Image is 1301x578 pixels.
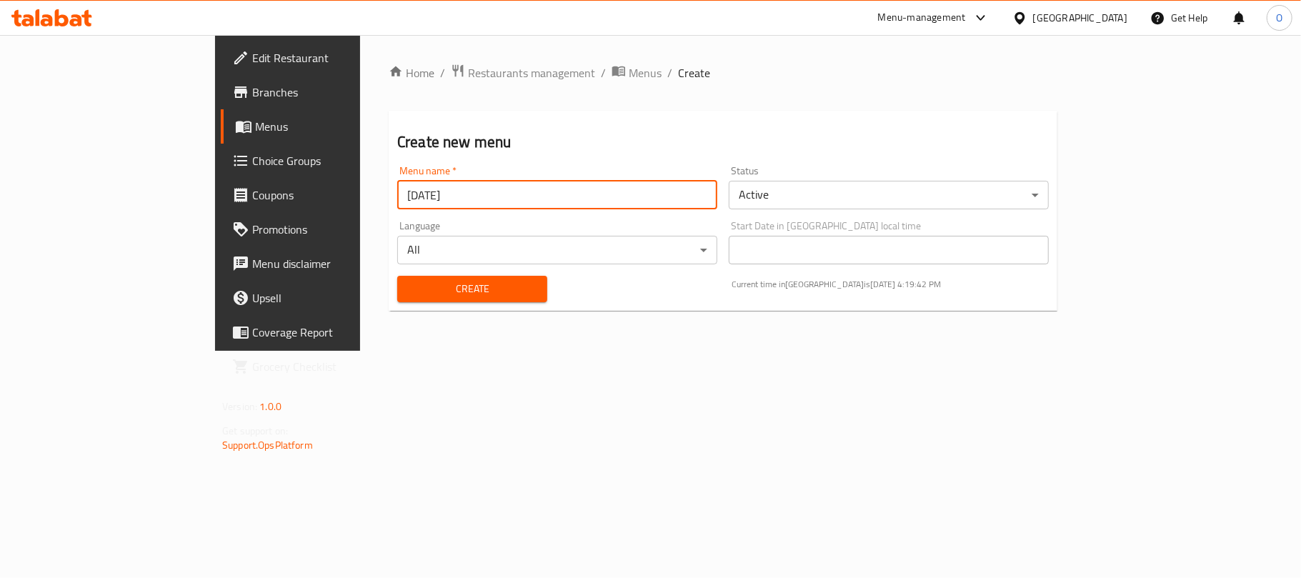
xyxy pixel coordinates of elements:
span: Grocery Checklist [252,358,421,375]
span: Get support on: [222,422,288,440]
span: Branches [252,84,421,101]
span: Menu disclaimer [252,255,421,272]
p: Current time in [GEOGRAPHIC_DATA] is [DATE] 4:19:42 PM [732,278,1049,291]
a: Upsell [221,281,432,315]
span: Create [678,64,710,81]
input: Please enter Menu name [397,181,717,209]
nav: breadcrumb [389,64,1057,82]
span: 1.0.0 [259,397,281,416]
a: Coupons [221,178,432,212]
button: Create [397,276,547,302]
span: Edit Restaurant [252,49,421,66]
a: Promotions [221,212,432,246]
span: Coupons [252,186,421,204]
div: Active [729,181,1049,209]
a: Edit Restaurant [221,41,432,75]
a: Branches [221,75,432,109]
span: O [1276,10,1282,26]
h2: Create new menu [397,131,1049,153]
div: All [397,236,717,264]
a: Menus [221,109,432,144]
span: Restaurants management [468,64,595,81]
span: Version: [222,397,257,416]
a: Coverage Report [221,315,432,349]
span: Coverage Report [252,324,421,341]
div: Menu-management [878,9,966,26]
a: Support.OpsPlatform [222,436,313,454]
a: Menus [612,64,662,82]
a: Menu disclaimer [221,246,432,281]
li: / [667,64,672,81]
a: Restaurants management [451,64,595,82]
a: Grocery Checklist [221,349,432,384]
span: Menus [629,64,662,81]
li: / [440,64,445,81]
a: Choice Groups [221,144,432,178]
li: / [601,64,606,81]
span: Promotions [252,221,421,238]
span: Upsell [252,289,421,307]
div: [GEOGRAPHIC_DATA] [1033,10,1127,26]
span: Create [409,280,536,298]
span: Menus [255,118,421,135]
span: Choice Groups [252,152,421,169]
